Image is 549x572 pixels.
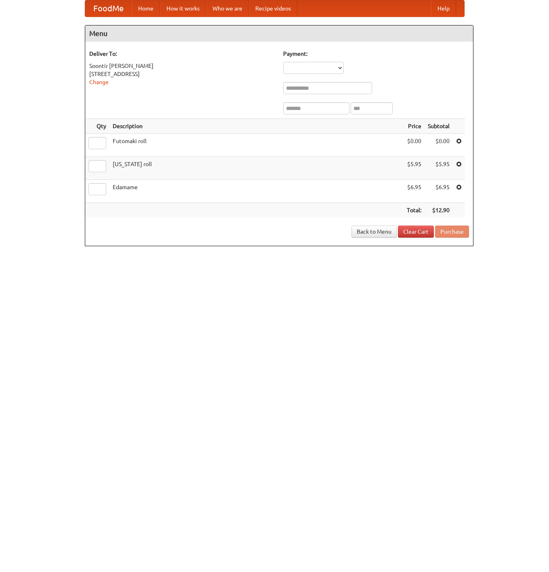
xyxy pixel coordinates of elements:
[160,0,206,17] a: How it works
[89,62,275,70] div: Soontir [PERSON_NAME]
[109,134,404,157] td: Futomaki roll
[351,226,397,238] a: Back to Menu
[85,119,109,134] th: Qty
[431,0,456,17] a: Help
[398,226,434,238] a: Clear Cart
[404,134,425,157] td: $0.00
[109,180,404,203] td: Edamame
[109,157,404,180] td: [US_STATE] roll
[89,50,275,58] h5: Deliver To:
[425,157,453,180] td: $5.95
[89,79,109,85] a: Change
[85,0,132,17] a: FoodMe
[132,0,160,17] a: Home
[404,180,425,203] td: $6.95
[85,25,473,42] h4: Menu
[425,203,453,218] th: $12.90
[425,134,453,157] td: $0.00
[206,0,249,17] a: Who we are
[89,70,275,78] div: [STREET_ADDRESS]
[249,0,297,17] a: Recipe videos
[435,226,469,238] button: Purchase
[404,157,425,180] td: $5.95
[109,119,404,134] th: Description
[404,119,425,134] th: Price
[425,180,453,203] td: $6.95
[425,119,453,134] th: Subtotal
[283,50,469,58] h5: Payment:
[404,203,425,218] th: Total:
